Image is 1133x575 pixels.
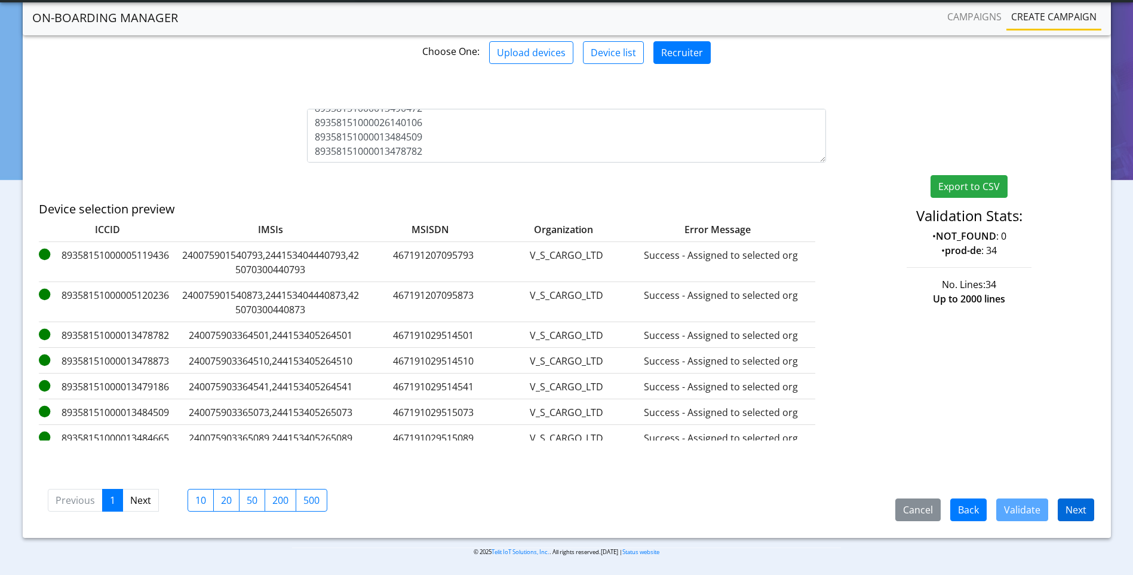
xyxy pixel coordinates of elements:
button: Recruiter [653,41,711,64]
a: Next [122,489,159,512]
label: 240075903365089,244153405265089 [181,431,360,445]
button: Device list [583,41,644,64]
label: V_S_CARGO_LTD [507,354,627,368]
label: 89358151000013478782 [39,328,176,342]
label: Success - Assigned to selected org [631,380,810,394]
label: Organization [483,222,603,237]
label: 467191029515089 [365,431,502,445]
label: 200 [265,489,296,512]
label: 89358151000013484665 [39,431,176,445]
label: 240075903364501,244153405264501 [181,328,360,342]
div: Up to 2000 lines [835,292,1103,306]
button: Validate [996,498,1048,521]
label: 10 [188,489,214,512]
a: Campaigns [942,5,1006,29]
label: V_S_CARGO_LTD [507,405,627,420]
label: ICCID [39,222,176,237]
label: Error Message [607,222,787,237]
a: Telit IoT Solutions, Inc. [492,548,549,556]
label: 89358151000005119436 [39,248,176,277]
a: On-Boarding Manager [32,6,178,30]
label: 89358151000013479186 [39,380,176,394]
div: No. Lines: [835,277,1103,292]
label: 467191029514501 [365,328,502,342]
label: V_S_CARGO_LTD [507,380,627,394]
span: Choose One: [422,45,480,58]
label: 240075901540873,244153404440873,425070300440873 [181,288,360,317]
label: MSISDN [365,222,478,237]
p: © 2025 . All rights reserved.[DATE] | [292,548,841,556]
label: 467191029515073 [365,405,502,420]
label: 89358151000005120236 [39,288,176,317]
h5: Device selection preview [39,202,742,216]
label: Success - Assigned to selected org [631,288,810,317]
button: Export to CSV [931,175,1008,198]
button: Cancel [895,498,941,521]
label: Success - Assigned to selected org [631,354,810,368]
label: 240075903364541,244153405264541 [181,380,360,394]
strong: prod-de [945,244,981,257]
label: V_S_CARGO_LTD [507,288,627,317]
button: Back [950,498,987,521]
label: Success - Assigned to selected org [631,431,810,445]
label: Success - Assigned to selected org [631,248,810,277]
label: V_S_CARGO_LTD [507,431,627,445]
label: 50 [239,489,265,512]
label: V_S_CARGO_LTD [507,248,627,277]
button: Next [1058,498,1094,521]
strong: NOT_FOUND [936,230,996,243]
label: 240075903365073,244153405265073 [181,405,360,420]
h4: Validation Stats: [844,207,1094,225]
label: 89358151000013484509 [39,405,176,420]
label: IMSIs [181,222,360,237]
p: • : 0 [844,229,1094,243]
span: 34 [985,278,996,291]
a: 1 [102,489,123,512]
label: Success - Assigned to selected org [631,405,810,420]
p: • : 34 [844,243,1094,258]
label: 467191207095873 [365,288,502,317]
label: 240075901540793,244153404440793,425070300440793 [181,248,360,277]
label: 467191207095793 [365,248,502,277]
button: Upload devices [489,41,573,64]
a: Status website [622,548,659,556]
label: Success - Assigned to selected org [631,328,810,342]
label: 20 [213,489,240,512]
label: 240075903364510,244153405264510 [181,354,360,368]
a: Create campaign [1006,5,1101,29]
label: 467191029514541 [365,380,502,394]
label: 467191029514510 [365,354,502,368]
label: 500 [296,489,327,512]
label: V_S_CARGO_LTD [507,328,627,342]
label: 89358151000013478873 [39,354,176,368]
